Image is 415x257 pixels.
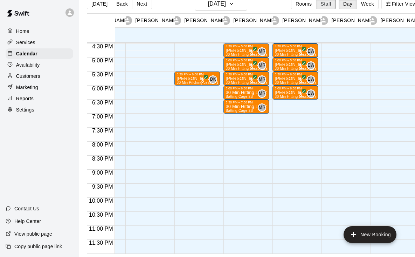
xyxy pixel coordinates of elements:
div: 5:00 PM – 5:30 PM: 30 Min Hitting Lesson [272,58,318,72]
span: 30 Min Hitting Lesson (Batting Cage 2B) [226,81,291,84]
span: Dan Kubiuk [212,75,217,84]
span: 6:00 PM [90,86,115,92]
span: All customers have paid [199,77,206,84]
div: 5:30 PM – 6:00 PM: 30 Min Hitting Lesson [272,72,318,86]
span: All customers have paid [297,49,304,56]
span: 10:00 PM [87,198,115,204]
span: 5:30 PM [90,72,115,77]
span: All customers have paid [297,63,304,70]
div: 5:00 PM – 5:30 PM: 30 Min Hitting Lesson [223,58,269,72]
span: Mark Romer [261,61,266,70]
p: Help Center [14,218,41,225]
p: [PERSON_NAME] [283,17,325,24]
p: Availability [16,61,40,68]
div: 4:30 PM – 5:00 PM: 30 Min Hitting Lesson [272,43,318,58]
div: 5:30 PM – 6:00 PM: 30 Min Pitching Lesson [174,72,220,86]
div: Elissa Wisniewski [307,75,315,84]
span: 30 Min Pitching Lesson (Batting Cage 4A, Batting Cage 4B) [177,81,275,84]
span: 7:00 PM [90,114,115,120]
span: EW [307,76,314,83]
p: Copy public page link [14,243,62,250]
p: [PERSON_NAME] [234,17,276,24]
p: [PERSON_NAME] [136,17,178,24]
span: EW [307,48,314,55]
span: 9:30 PM [90,184,115,190]
span: MR [259,76,265,83]
p: Marketing [16,84,38,91]
span: MR [259,62,265,69]
span: Batting Cage 2B [226,95,253,99]
p: Contact Us [14,205,39,212]
div: 6:30 PM – 7:00 PM [226,101,267,104]
span: Mark Romer [261,89,266,98]
span: Batting Cage 2B [226,109,253,113]
div: 5:00 PM – 5:30 PM [275,59,316,62]
span: EW [307,62,314,69]
div: 6:00 PM – 6:30 PM [226,87,267,90]
p: [PERSON_NAME] [332,17,374,24]
span: 30 Min Hitting Lesson (Batting Cage 1B) [275,67,340,70]
span: 7:30 PM [90,128,115,134]
div: 4:30 PM – 5:00 PM [226,45,267,48]
div: 4:30 PM – 5:00 PM [275,45,316,48]
span: All customers have paid [248,49,255,56]
p: View public page [14,230,52,237]
div: 5:30 PM – 6:00 PM [275,73,316,76]
span: EW [307,90,314,97]
div: Dan Kubiuk [209,75,217,84]
a: Home [6,26,73,36]
div: Mark Romer [258,61,266,70]
div: Elissa Wisniewski [307,89,315,98]
span: MR [259,90,265,97]
div: 6:00 PM – 6:30 PM [275,87,316,90]
span: Mark Romer [261,47,266,56]
a: Settings [6,104,73,115]
span: 10:30 PM [87,212,115,218]
span: 30 Min Hitting Lesson (Batting Cage 1B) [275,53,340,56]
div: 5:30 PM – 6:00 PM [177,73,218,76]
a: Calendar [6,48,73,59]
div: 6:00 PM – 6:30 PM: 30 Min Hitting Lesson [223,86,269,100]
a: Reports [6,93,73,104]
p: Calendar [16,50,37,57]
span: All customers have paid [297,91,304,98]
span: All customers have paid [248,63,255,70]
span: DK [210,76,216,83]
div: Availability [6,60,73,70]
span: 8:00 PM [90,142,115,148]
span: 11:30 PM [87,240,115,246]
button: add [344,226,396,243]
div: 5:00 PM – 5:30 PM [226,59,267,62]
span: Elissa Wisniewski [310,75,315,84]
a: Customers [6,71,73,81]
span: 30 Min Hitting Lesson (Batting Cage 2B) [226,67,291,70]
div: Mark Romer [258,89,266,98]
p: Services [16,39,35,46]
span: 30 Min Hitting Lesson (Batting Cage 1B) [275,95,340,99]
div: Mark Romer [258,75,266,84]
span: 11:00 PM [87,226,115,232]
div: Mark Romer [258,47,266,56]
div: Mark Romer [258,103,266,112]
span: 30 Min Hitting Lesson (Batting Cage 2B) [226,53,291,56]
div: 5:30 PM – 6:00 PM: 30 Min Hitting Lesson [223,72,269,86]
a: Services [6,37,73,48]
span: 8:30 PM [90,156,115,162]
span: Elissa Wisniewski [310,47,315,56]
p: Settings [16,106,34,113]
span: Mark Romer [261,75,266,84]
div: Elissa Wisniewski [307,61,315,70]
span: Mark Romer [261,103,266,112]
div: 6:00 PM – 6:30 PM: 30 Min Hitting Lesson [272,86,318,100]
a: Marketing [6,82,73,93]
span: Elissa Wisniewski [310,89,315,98]
span: 4:30 PM [90,43,115,49]
span: 30 Min Hitting Lesson (Batting Cage 1B) [275,81,340,84]
div: 5:30 PM – 6:00 PM [226,73,267,76]
span: 9:00 PM [90,170,115,176]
